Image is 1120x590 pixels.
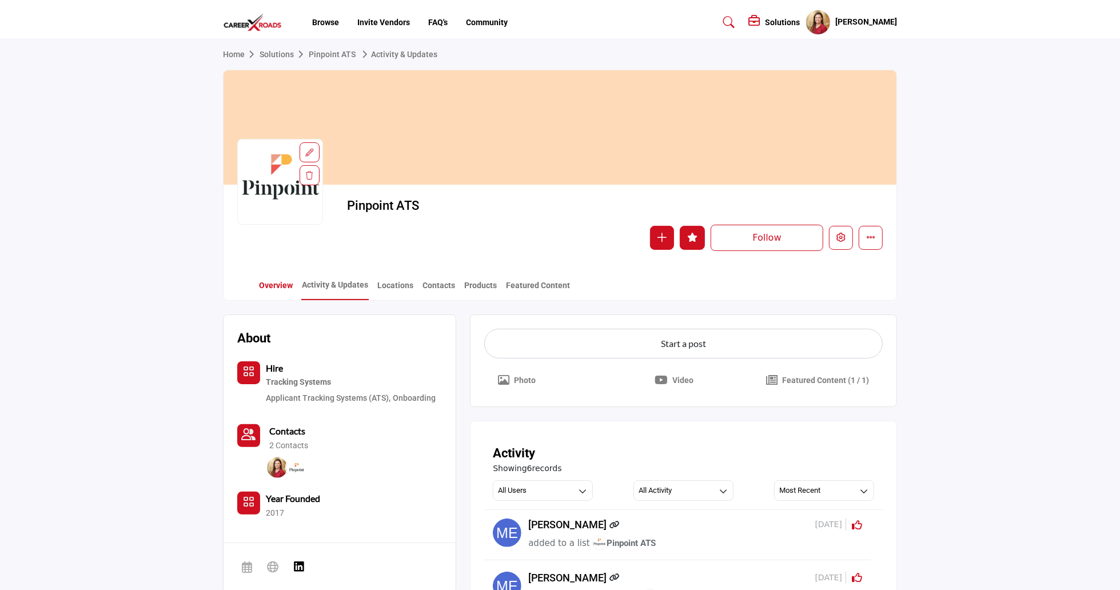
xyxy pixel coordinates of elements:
[514,374,536,386] p: Upgrade plan to upload images/graphics.
[428,18,448,27] a: FAQ's
[592,538,656,548] span: Pinpoint ATS
[267,457,288,478] img: Janelle G.
[309,50,356,59] a: Pinpoint ATS
[711,225,823,251] button: Follow
[301,279,369,300] a: Activity & Updates
[237,361,260,384] button: Category Icon
[260,50,309,59] a: Solutions
[505,280,571,300] a: Featured Content
[266,375,436,390] div: Systems for tracking and managing candidate applications, interviews, and onboarding processes.
[377,280,414,300] a: Locations
[269,425,305,436] b: Contacts
[779,485,820,496] h3: Most Recent
[752,368,883,393] button: Create Popup
[223,50,260,59] a: Home
[266,375,436,390] a: Tracking Systems
[815,519,846,531] span: [DATE]
[464,280,497,300] a: Products
[609,519,620,531] a: Link of redirect to contact page
[859,226,883,250] button: More details
[493,480,593,501] button: All Users
[269,424,305,438] a: Contacts
[672,374,693,386] p: Upgrade plan to upload video.
[286,457,307,478] img: Pinpoint A.
[609,572,620,584] a: Link of redirect to contact page
[237,424,260,447] a: Link of redirect to contact page
[484,368,549,393] button: Upgrade plan to upload images/graphics.
[641,368,707,393] button: Upgrade plan to upload video.
[269,440,308,452] a: 2 Contacts
[237,492,260,515] button: No of member icon
[765,17,800,27] h5: Solutions
[258,280,293,300] a: Overview
[528,572,607,584] h5: [PERSON_NAME]
[782,374,869,386] p: Upgrade plan to get more premium post.
[237,424,260,447] button: Contact-Employee Icon
[815,572,846,584] span: [DATE]
[293,561,305,572] img: LinkedIn
[266,364,283,373] a: Hire
[806,10,831,35] button: Show hide supplier dropdown
[266,508,284,519] p: 2017
[712,13,743,31] a: Search
[527,464,532,473] span: 6
[829,226,853,250] button: Edit company
[300,142,320,162] div: Aspect Ratio:1:1,Size:400x400px
[312,18,339,27] a: Browse
[347,198,661,213] h2: Pinpoint ATS
[484,329,883,358] button: Start a post
[498,485,527,496] h3: All Users
[680,226,705,250] button: Like
[237,329,270,348] h2: About
[223,13,288,32] img: site Logo
[633,480,734,501] button: All Activity
[493,444,535,463] h2: Activity
[266,393,390,402] a: Applicant Tracking Systems (ATS),
[266,362,283,373] b: Hire
[748,15,800,29] div: Solutions
[358,50,437,59] a: Activity & Updates
[639,485,672,496] h3: All Activity
[835,17,897,28] h5: [PERSON_NAME]
[466,18,508,27] a: Community
[774,480,874,501] button: Most Recent
[266,492,320,505] b: Year Founded
[422,280,456,300] a: Contacts
[528,538,590,548] span: added to a list
[852,572,862,583] i: Click to Rate this activity
[592,536,607,550] img: image
[493,463,561,475] span: Showing records
[852,520,862,530] i: Click to Rate this activity
[393,393,436,402] a: Onboarding
[357,18,410,27] a: Invite Vendors
[493,519,521,547] img: avtar-image
[592,537,656,551] a: imagePinpoint ATS
[528,519,607,531] h5: [PERSON_NAME]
